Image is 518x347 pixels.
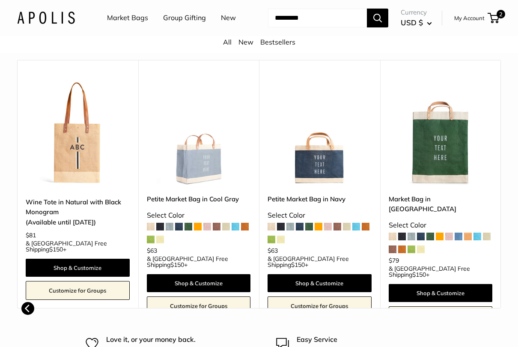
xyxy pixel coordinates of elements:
[147,256,251,268] span: & [GEOGRAPHIC_DATA] Free Shipping +
[26,281,130,300] a: Customize for Groups
[221,12,236,24] a: New
[260,38,295,46] a: Bestsellers
[268,82,372,186] img: description_Make it yours with custom text.
[268,194,372,204] a: Petite Market Bag in Navy
[147,275,251,293] a: Shop & Customize
[147,82,251,186] img: Petite Market Bag in Cool Gray
[412,271,426,279] span: $150
[268,247,278,255] span: $63
[389,284,493,302] a: Shop & Customize
[401,18,423,27] span: USD $
[7,314,92,340] iframe: Sign Up via Text for Offers
[389,194,493,215] a: Market Bag in [GEOGRAPHIC_DATA]
[163,12,206,24] a: Group Gifting
[268,256,372,268] span: & [GEOGRAPHIC_DATA] Free Shipping +
[389,307,493,326] a: Customize for Groups
[291,261,305,269] span: $150
[268,275,372,293] a: Shop & Customize
[297,335,432,346] p: Easy Service
[26,259,130,277] a: Shop & Customize
[147,247,157,255] span: $63
[223,38,232,46] a: All
[389,219,493,232] div: Select Color
[147,297,251,316] a: Customize for Groups
[49,246,63,254] span: $150
[21,302,34,315] button: Previous
[401,6,432,18] span: Currency
[17,12,75,24] img: Apolis
[488,13,499,23] a: 2
[26,232,36,239] span: $81
[26,197,130,227] a: Wine Tote in Natural with Black Monogram(Available until [DATE])
[106,335,220,346] p: Love it, or your money back.
[26,82,130,186] a: description_Customizable monogram with up to 3 letters.Wine Tote in Natural with Black Monogram
[497,10,505,18] span: 2
[389,266,493,278] span: & [GEOGRAPHIC_DATA] Free Shipping +
[26,241,130,253] span: & [GEOGRAPHIC_DATA] Free Shipping +
[268,82,372,186] a: description_Make it yours with custom text.Petite Market Bag in Navy
[147,82,251,186] a: Petite Market Bag in Cool GrayPetite Market Bag in Cool Gray
[147,209,251,222] div: Select Color
[268,9,367,27] input: Search...
[268,297,372,316] a: Customize for Groups
[268,209,372,222] div: Select Color
[238,38,253,46] a: New
[26,82,130,186] img: description_Customizable monogram with up to 3 letters.
[389,257,399,265] span: $79
[367,9,388,27] button: Search
[389,82,493,186] a: description_Make it yours with custom printed text.Market Bag in Field Green
[107,12,148,24] a: Market Bags
[147,194,251,204] a: Petite Market Bag in Cool Gray
[170,261,184,269] span: $150
[389,82,493,186] img: description_Make it yours with custom printed text.
[401,16,432,30] button: USD $
[454,13,485,23] a: My Account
